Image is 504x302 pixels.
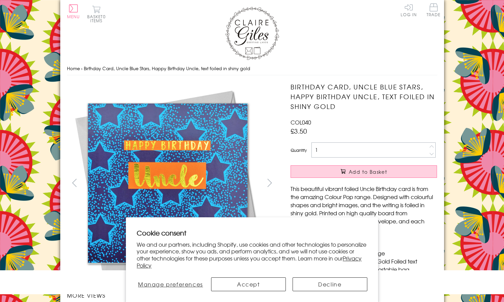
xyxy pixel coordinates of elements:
[291,82,437,111] h1: Birthday Card, Uncle Blue Stars, Happy Birthday Uncle, text foiled in shiny gold
[138,280,203,288] span: Manage preferences
[67,82,269,284] img: Birthday Card, Uncle Blue Stars, Happy Birthday Uncle, text foiled in shiny gold
[401,3,417,17] a: Log In
[291,147,307,153] label: Quantity
[349,168,387,175] span: Add to Basket
[291,118,311,126] span: COL040
[87,5,106,23] button: Basket0 items
[81,65,82,72] span: ›
[211,277,286,291] button: Accept
[67,65,80,72] a: Home
[84,65,250,72] span: Birthday Card, Uncle Blue Stars, Happy Birthday Uncle, text foiled in shiny gold
[67,13,80,20] span: Menu
[291,165,437,178] button: Add to Basket
[427,3,441,17] span: Trade
[137,241,367,269] p: We and our partners, including Shopify, use cookies and other technologies to personalize your ex...
[277,82,479,284] img: Birthday Card, Uncle Blue Stars, Happy Birthday Uncle, text foiled in shiny gold
[293,277,367,291] button: Decline
[67,291,277,299] h3: More views
[225,7,279,60] img: Claire Giles Greetings Cards
[67,4,80,19] button: Menu
[291,185,437,233] p: This beautiful vibrant foiled Uncle Birthday card is from the amazing Colour Pop range. Designed ...
[137,277,204,291] button: Manage preferences
[137,228,367,238] h2: Cookie consent
[90,13,106,24] span: 0 items
[67,175,82,190] button: prev
[262,175,277,190] button: next
[291,126,307,136] span: £3.50
[67,62,437,76] nav: breadcrumbs
[137,254,362,269] a: Privacy Policy
[427,3,441,18] a: Trade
